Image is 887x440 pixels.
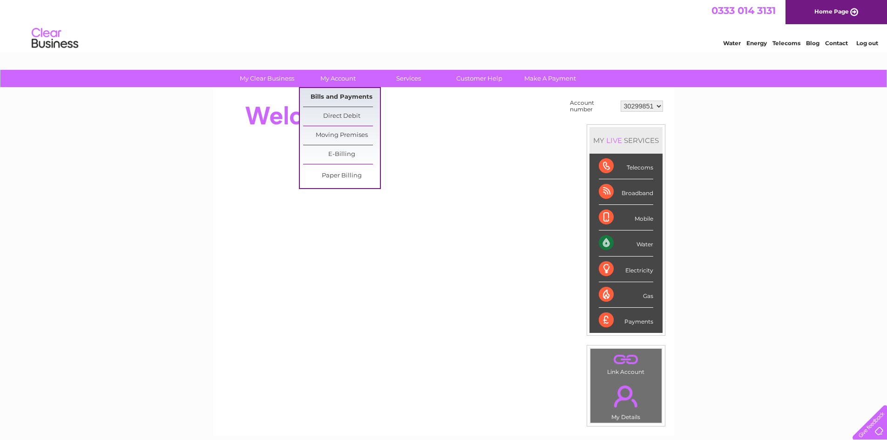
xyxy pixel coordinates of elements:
[512,70,589,87] a: Make A Payment
[568,97,618,115] td: Account number
[711,5,776,16] a: 0333 014 3131
[772,40,800,47] a: Telecoms
[599,154,653,179] div: Telecoms
[599,230,653,256] div: Water
[590,378,662,423] td: My Details
[593,380,659,413] a: .
[593,351,659,367] a: .
[441,70,518,87] a: Customer Help
[599,282,653,308] div: Gas
[723,40,741,47] a: Water
[825,40,848,47] a: Contact
[599,257,653,282] div: Electricity
[303,126,380,145] a: Moving Premises
[599,179,653,205] div: Broadband
[589,127,663,154] div: MY SERVICES
[746,40,767,47] a: Energy
[303,145,380,164] a: E-Billing
[31,24,79,53] img: logo.png
[303,167,380,185] a: Paper Billing
[856,40,878,47] a: Log out
[303,107,380,126] a: Direct Debit
[229,70,305,87] a: My Clear Business
[590,348,662,378] td: Link Account
[599,205,653,230] div: Mobile
[224,5,664,45] div: Clear Business is a trading name of Verastar Limited (registered in [GEOGRAPHIC_DATA] No. 3667643...
[370,70,447,87] a: Services
[604,136,624,145] div: LIVE
[303,88,380,107] a: Bills and Payments
[599,308,653,333] div: Payments
[806,40,819,47] a: Blog
[299,70,376,87] a: My Account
